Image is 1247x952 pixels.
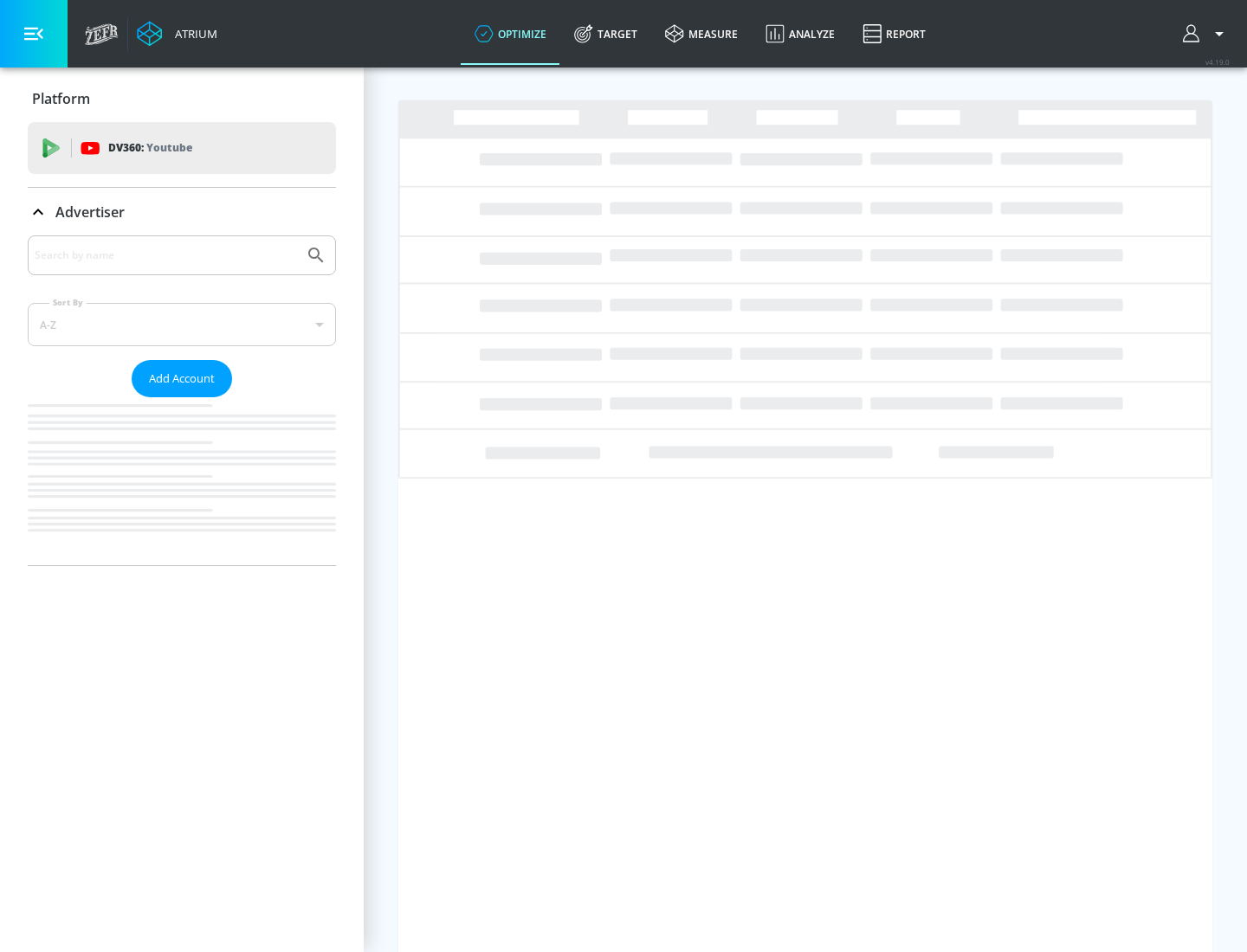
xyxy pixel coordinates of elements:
span: v 4.19.0 [1205,57,1230,67]
div: Atrium [168,26,217,42]
a: Analyze [752,3,849,65]
input: Search by name [35,244,297,267]
button: Add Account [132,360,232,397]
div: A-Z [28,303,336,346]
p: Platform [32,89,90,108]
a: Report [849,3,940,65]
p: Youtube [146,138,192,157]
span: Add Account [149,369,215,389]
a: Atrium [137,21,217,47]
div: Platform [28,74,336,123]
a: measure [651,3,752,65]
div: Advertiser [28,235,336,565]
div: DV360: Youtube [28,122,336,174]
a: Target [560,3,651,65]
label: Sort By [49,297,87,308]
nav: list of Advertiser [28,397,336,565]
p: Advertiser [55,203,125,222]
a: optimize [461,3,560,65]
p: DV360: [108,138,192,158]
div: Advertiser [28,188,336,236]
